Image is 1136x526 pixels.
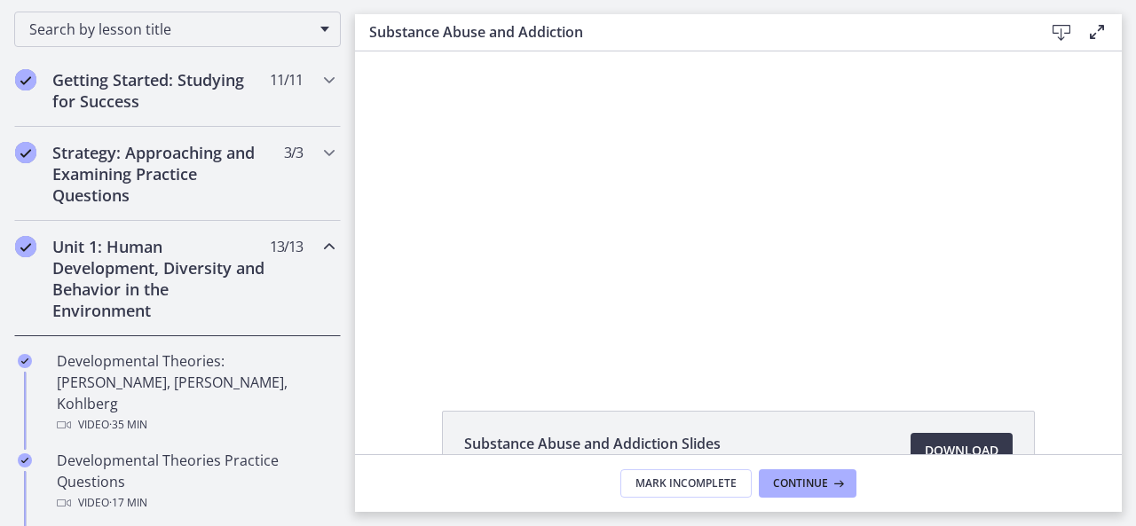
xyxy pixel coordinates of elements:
[52,236,269,321] h2: Unit 1: Human Development, Diversity and Behavior in the Environment
[369,21,1015,43] h3: Substance Abuse and Addiction
[57,492,334,514] div: Video
[109,414,147,436] span: · 35 min
[464,433,721,454] span: Substance Abuse and Addiction Slides
[270,69,303,90] span: 11 / 11
[18,453,32,467] i: Completed
[18,354,32,368] i: Completed
[911,433,1013,468] a: Download
[15,69,36,90] i: Completed
[620,469,752,498] button: Mark Incomplete
[57,450,334,514] div: Developmental Theories Practice Questions
[14,12,341,47] div: Search by lesson title
[284,142,303,163] span: 3 / 3
[925,440,998,461] span: Download
[270,236,303,257] span: 13 / 13
[57,350,334,436] div: Developmental Theories: [PERSON_NAME], [PERSON_NAME], Kohlberg
[759,469,856,498] button: Continue
[57,414,334,436] div: Video
[52,142,269,206] h2: Strategy: Approaching and Examining Practice Questions
[109,492,147,514] span: · 17 min
[15,236,36,257] i: Completed
[29,20,312,39] span: Search by lesson title
[635,476,737,491] span: Mark Incomplete
[15,142,36,163] i: Completed
[52,69,269,112] h2: Getting Started: Studying for Success
[773,476,828,491] span: Continue
[355,51,1122,370] iframe: Video Lesson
